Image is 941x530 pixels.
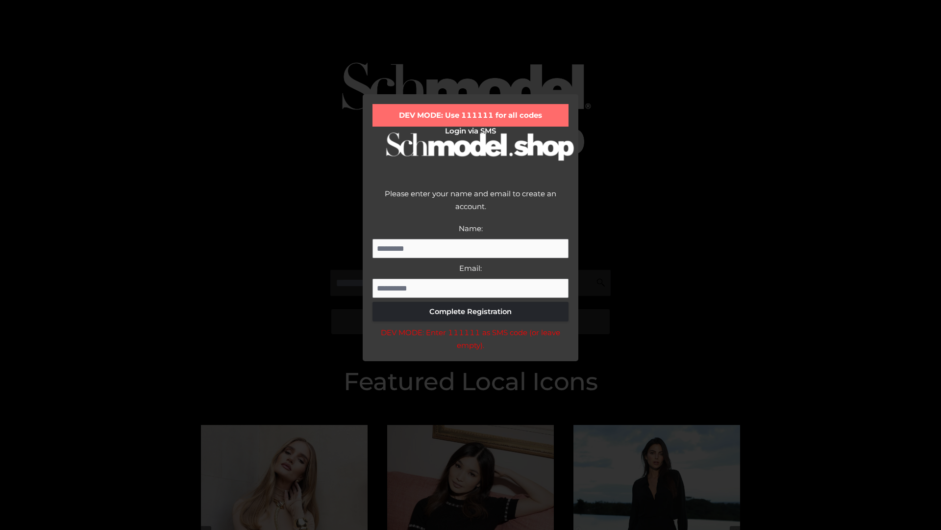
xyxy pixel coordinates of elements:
h2: Login via SMS [372,127,569,135]
button: Complete Registration [372,302,569,321]
div: DEV MODE: Use 111111 for all codes [372,104,569,127]
div: DEV MODE: Enter 111111 as SMS code (or leave empty). [372,326,569,351]
div: Please enter your name and email to create an account. [372,187,569,222]
label: Name: [459,224,483,233]
label: Email: [459,264,482,273]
